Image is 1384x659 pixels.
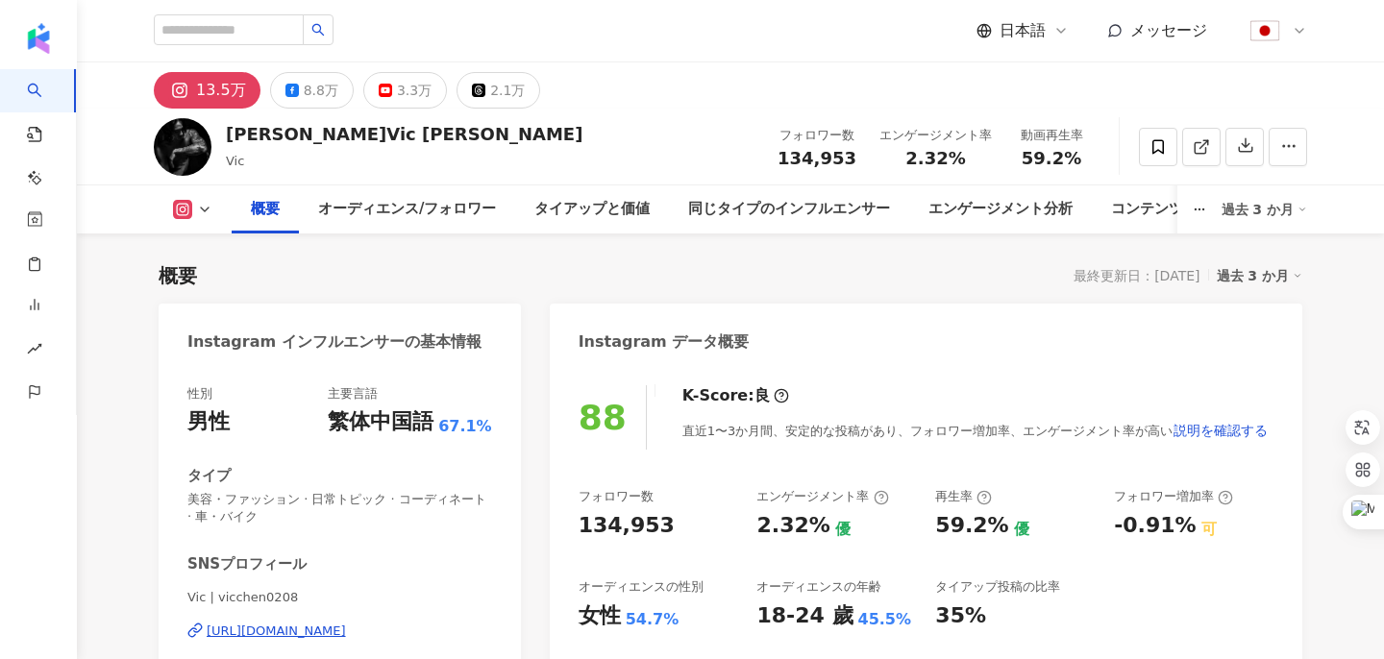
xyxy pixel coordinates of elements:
div: 再生率 [935,488,992,505]
a: search [27,69,65,277]
div: [URL][DOMAIN_NAME] [207,622,346,640]
span: 67.1% [438,416,492,437]
div: Instagram データ概要 [579,331,750,353]
div: 直近1〜3か月間、安定的な投稿があり、フォロワー増加率、エンゲージメント率が高い [682,411,1270,450]
div: エンゲージメント率 [879,126,992,145]
span: 日本語 [1000,20,1046,41]
div: 同じタイプのインフルエンサー [688,198,890,221]
div: 88 [579,398,627,437]
div: [PERSON_NAME]Vic [PERSON_NAME] [226,122,582,146]
div: 18-24 歲 [756,601,853,631]
span: 美容・ファッション · 日常トピック · コーディネート · 車・バイク [187,491,492,525]
button: 説明を確認する [1173,411,1269,450]
a: [URL][DOMAIN_NAME] [187,622,492,640]
div: 可 [1201,519,1217,540]
span: rise [27,329,42,373]
div: 13.5万 [196,77,246,104]
div: タイプ [187,466,231,486]
span: 説明を確認する [1174,423,1268,438]
div: 優 [1014,519,1029,540]
div: フォロワー数 [579,488,654,505]
div: 男性 [187,407,230,437]
img: flag-Japan-800x800.png [1247,12,1283,49]
div: 54.7% [626,609,680,630]
div: -0.91% [1114,511,1196,541]
button: 8.8万 [270,72,354,109]
div: Instagram インフルエンサーの基本情報 [187,331,482,353]
span: Vic [226,154,244,168]
div: 45.5% [858,609,912,630]
img: KOL Avatar [154,118,211,176]
div: エンゲージメント率 [756,488,888,505]
div: オーディエンスの性別 [579,578,704,596]
div: 繁体中国語 [328,407,433,437]
div: 概要 [251,198,280,221]
div: 動画再生率 [1015,126,1088,145]
div: 35% [935,601,986,631]
div: 最終更新日：[DATE] [1074,268,1199,283]
img: logo icon [23,23,54,54]
div: 8.8万 [304,77,338,104]
span: 2.32% [905,149,965,168]
div: 良 [754,385,770,406]
div: SNSプロフィール [187,554,307,574]
button: 13.5万 [154,72,260,109]
div: 3.3万 [397,77,432,104]
div: 優 [835,519,851,540]
div: フォロワー数 [778,126,856,145]
div: 2.1万 [490,77,525,104]
div: 134,953 [579,511,675,541]
div: 59.2% [935,511,1008,541]
span: 134,953 [778,148,856,168]
div: タイアップ投稿の比率 [935,578,1060,596]
span: メッセージ [1130,21,1207,39]
div: オーディエンスの年齢 [756,578,881,596]
span: 59.2% [1022,149,1081,168]
div: フォロワー増加率 [1114,488,1233,505]
span: Vic | vicchen0208 [187,589,492,606]
div: 主要言語 [328,385,378,403]
div: 2.32% [756,511,829,541]
div: タイアップと価値 [534,198,650,221]
div: コンテンツ内容分析 [1111,198,1241,221]
div: K-Score : [682,385,789,406]
div: 過去 3 か月 [1217,263,1303,288]
span: search [311,23,325,37]
div: 過去 3 か月 [1222,194,1308,225]
button: 3.3万 [363,72,447,109]
div: 概要 [159,262,197,289]
div: 性別 [187,385,212,403]
div: 女性 [579,601,621,631]
div: オーディエンス/フォロワー [318,198,496,221]
button: 2.1万 [457,72,540,109]
div: エンゲージメント分析 [928,198,1073,221]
